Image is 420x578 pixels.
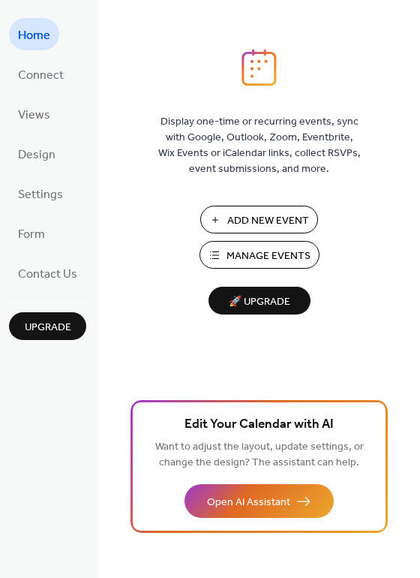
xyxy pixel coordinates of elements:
[200,206,318,233] button: Add New Event
[9,257,86,289] a: Contact Us
[217,292,301,312] span: 🚀 Upgrade
[208,287,310,315] button: 🚀 Upgrade
[18,263,77,286] span: Contact Us
[241,49,276,86] img: logo_icon.svg
[18,183,63,206] span: Settings
[18,223,45,246] span: Form
[18,64,64,87] span: Connect
[184,484,334,518] button: Open AI Assistant
[9,18,59,50] a: Home
[18,104,50,127] span: Views
[9,312,86,340] button: Upgrade
[207,495,290,510] span: Open AI Assistant
[158,114,361,177] span: Display one-time or recurring events, sync with Google, Outlook, Zoom, Eventbrite, Wix Events or ...
[155,437,364,473] span: Want to adjust the layout, update settings, or change the design? The assistant can help.
[9,98,59,130] a: Views
[199,241,319,269] button: Manage Events
[184,414,334,435] span: Edit Your Calendar with AI
[9,58,73,90] a: Connect
[227,213,309,229] span: Add New Event
[18,24,50,47] span: Home
[9,217,54,249] a: Form
[9,137,64,170] a: Design
[25,320,71,336] span: Upgrade
[9,177,72,209] a: Settings
[18,143,55,167] span: Design
[226,248,310,264] span: Manage Events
